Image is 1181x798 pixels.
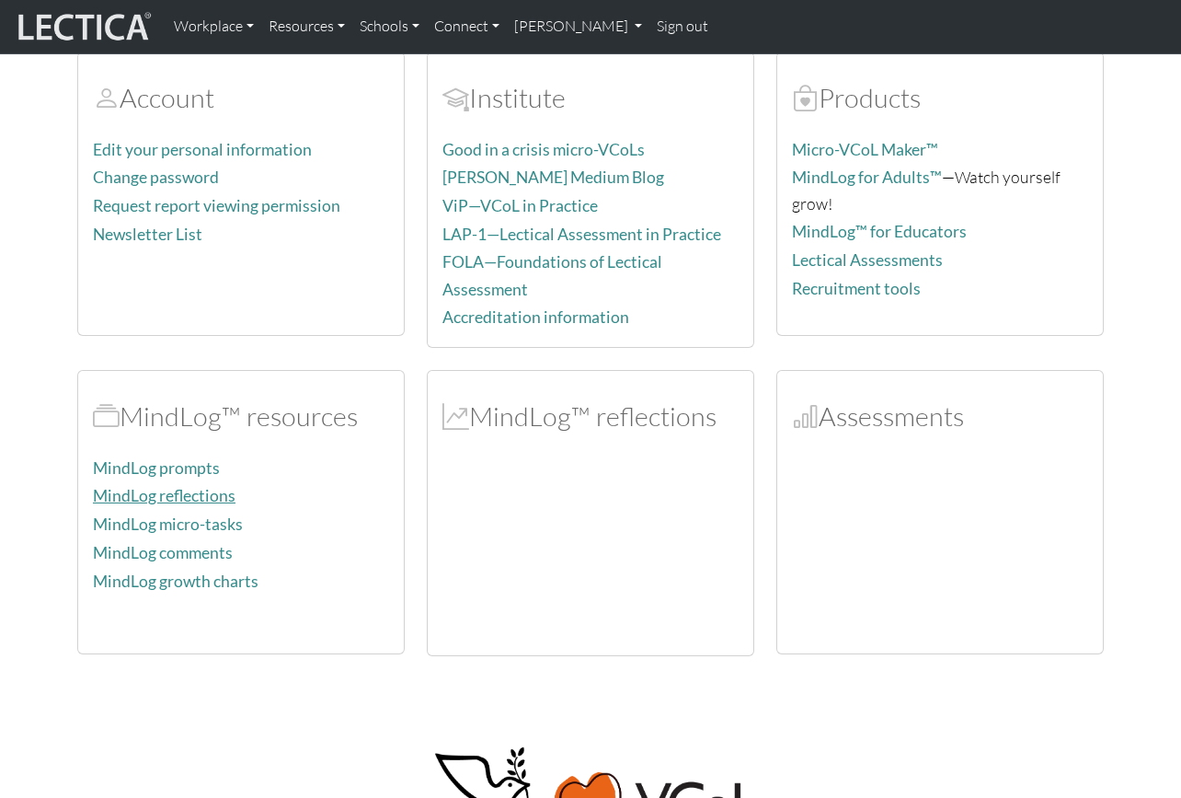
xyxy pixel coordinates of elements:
span: MindLog™ resources [93,399,120,433]
a: Workplace [166,7,261,46]
a: Accreditation information [442,307,629,327]
span: Assessments [792,399,819,433]
a: Change password [93,168,219,187]
a: [PERSON_NAME] [507,7,649,46]
span: Account [442,81,469,114]
a: MindLog™ for Educators [792,222,967,241]
a: LAP-1—Lectical Assessment in Practice [442,225,721,244]
a: MindLog prompts [93,458,220,478]
p: —Watch yourself grow! [792,164,1088,216]
a: MindLog growth charts [93,572,258,591]
h2: Institute [442,82,739,114]
span: Account [93,81,120,114]
h2: Account [93,82,389,114]
a: Request report viewing permission [93,196,340,215]
a: Connect [427,7,507,46]
a: Recruitment tools [792,279,921,298]
h2: MindLog™ reflections [442,400,739,433]
a: MindLog micro-tasks [93,515,243,534]
a: MindLog for Adults™ [792,168,942,187]
a: Good in a crisis micro-VCoLs [442,140,645,159]
a: Newsletter List [93,225,202,244]
span: MindLog [442,399,469,433]
a: Micro-VCoL Maker™ [792,140,938,159]
a: FOLA—Foundations of Lectical Assessment [442,252,662,298]
h2: Assessments [792,400,1088,433]
a: MindLog reflections [93,486,235,505]
img: lecticalive [14,9,152,44]
a: Schools [352,7,427,46]
a: [PERSON_NAME] Medium Blog [442,168,664,187]
a: Sign out [649,7,716,46]
h2: MindLog™ resources [93,400,389,433]
a: Lectical Assessments [792,250,943,270]
span: Products [792,81,819,114]
a: MindLog comments [93,543,233,562]
a: ViP—VCoL in Practice [442,196,598,215]
a: Resources [261,7,352,46]
a: Edit your personal information [93,140,312,159]
h2: Products [792,82,1088,114]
